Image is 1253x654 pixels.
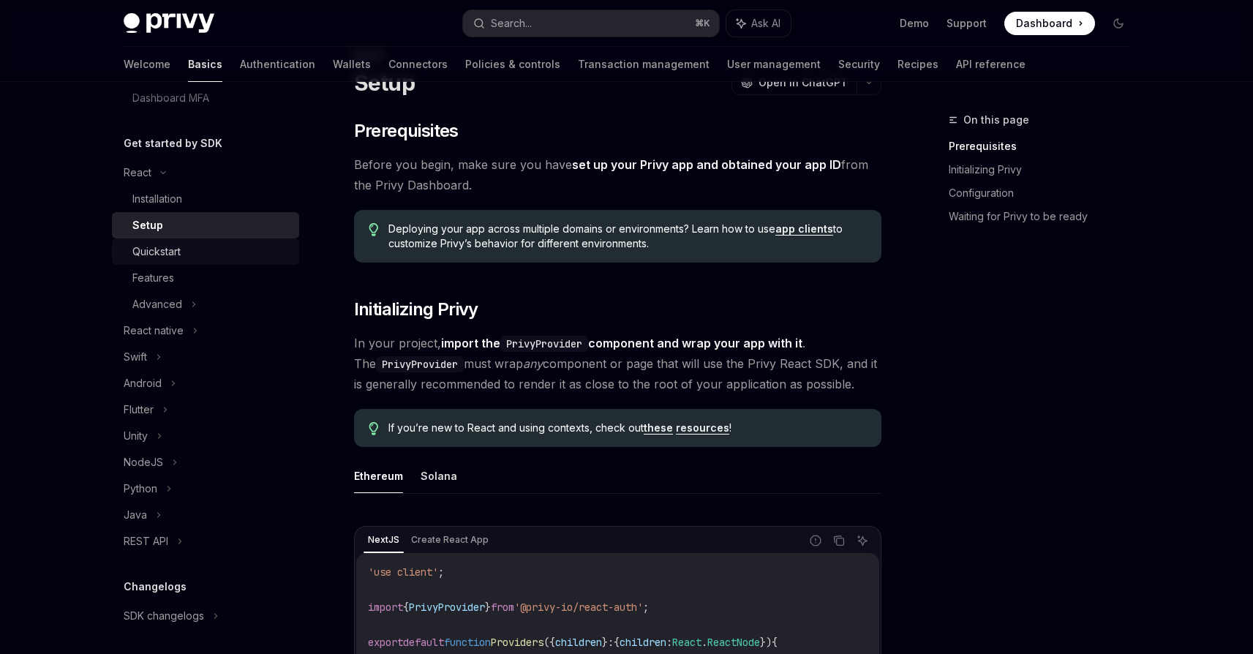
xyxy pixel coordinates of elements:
[949,158,1142,181] a: Initializing Privy
[543,636,555,649] span: ({
[523,356,543,371] em: any
[388,222,866,251] span: Deploying your app across multiple domains or environments? Learn how to use to customize Privy’s...
[726,10,791,37] button: Ask AI
[947,16,987,31] a: Support
[369,223,379,236] svg: Tip
[124,322,184,339] div: React native
[124,480,157,497] div: Python
[354,333,881,394] span: In your project, . The must wrap component or page that will use the Privy React SDK, and it is g...
[963,111,1029,129] span: On this page
[672,636,701,649] span: React
[707,636,760,649] span: ReactNode
[775,222,833,236] a: app clients
[124,578,187,595] h5: Changelogs
[409,601,485,614] span: PrivyProvider
[124,47,170,82] a: Welcome
[438,565,444,579] span: ;
[124,533,168,550] div: REST API
[112,186,299,212] a: Installation
[124,506,147,524] div: Java
[949,135,1142,158] a: Prerequisites
[853,531,872,550] button: Ask AI
[124,348,147,366] div: Swift
[444,636,491,649] span: function
[898,47,938,82] a: Recipes
[124,427,148,445] div: Unity
[806,531,825,550] button: Report incorrect code
[421,459,457,493] button: Solana
[240,47,315,82] a: Authentication
[132,243,181,260] div: Quickstart
[949,205,1142,228] a: Waiting for Privy to be ready
[644,421,673,435] a: these
[132,269,174,287] div: Features
[354,298,478,321] span: Initializing Privy
[354,119,459,143] span: Prerequisites
[188,47,222,82] a: Basics
[369,422,379,435] svg: Tip
[572,157,841,173] a: set up your Privy app and obtained your app ID
[407,531,493,549] div: Create React App
[124,375,162,392] div: Android
[124,401,154,418] div: Flutter
[514,601,643,614] span: '@privy-io/react-auth'
[354,69,415,96] h1: Setup
[838,47,880,82] a: Security
[403,636,444,649] span: default
[1016,16,1072,31] span: Dashboard
[666,636,672,649] span: :
[465,47,560,82] a: Policies & controls
[124,454,163,471] div: NodeJS
[727,47,821,82] a: User management
[602,636,608,649] span: }
[368,601,403,614] span: import
[124,135,222,152] h5: Get started by SDK
[368,636,403,649] span: export
[491,15,532,32] div: Search...
[132,190,182,208] div: Installation
[772,636,778,649] span: {
[759,75,848,90] span: Open in ChatGPT
[760,636,772,649] span: })
[731,70,857,95] button: Open in ChatGPT
[578,47,710,82] a: Transaction management
[829,531,848,550] button: Copy the contents from the code block
[333,47,371,82] a: Wallets
[643,601,649,614] span: ;
[441,336,802,350] strong: import the component and wrap your app with it
[124,607,204,625] div: SDK changelogs
[376,356,464,372] code: PrivyProvider
[701,636,707,649] span: .
[676,421,729,435] a: resources
[695,18,710,29] span: ⌘ K
[1004,12,1095,35] a: Dashboard
[555,636,602,649] span: children
[1107,12,1130,35] button: Toggle dark mode
[132,217,163,234] div: Setup
[949,181,1142,205] a: Configuration
[112,212,299,238] a: Setup
[354,154,881,195] span: Before you begin, make sure you have from the Privy Dashboard.
[388,421,866,435] span: If you’re new to React and using contexts, check out !
[124,164,151,181] div: React
[491,636,543,649] span: Providers
[124,13,214,34] img: dark logo
[614,636,620,649] span: {
[368,565,438,579] span: 'use client'
[463,10,719,37] button: Search...⌘K
[620,636,666,649] span: children
[608,636,614,649] span: :
[491,601,514,614] span: from
[112,238,299,265] a: Quickstart
[751,16,780,31] span: Ask AI
[364,531,404,549] div: NextJS
[388,47,448,82] a: Connectors
[485,601,491,614] span: }
[112,265,299,291] a: Features
[132,296,182,313] div: Advanced
[403,601,409,614] span: {
[500,336,588,352] code: PrivyProvider
[900,16,929,31] a: Demo
[956,47,1026,82] a: API reference
[354,459,403,493] button: Ethereum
